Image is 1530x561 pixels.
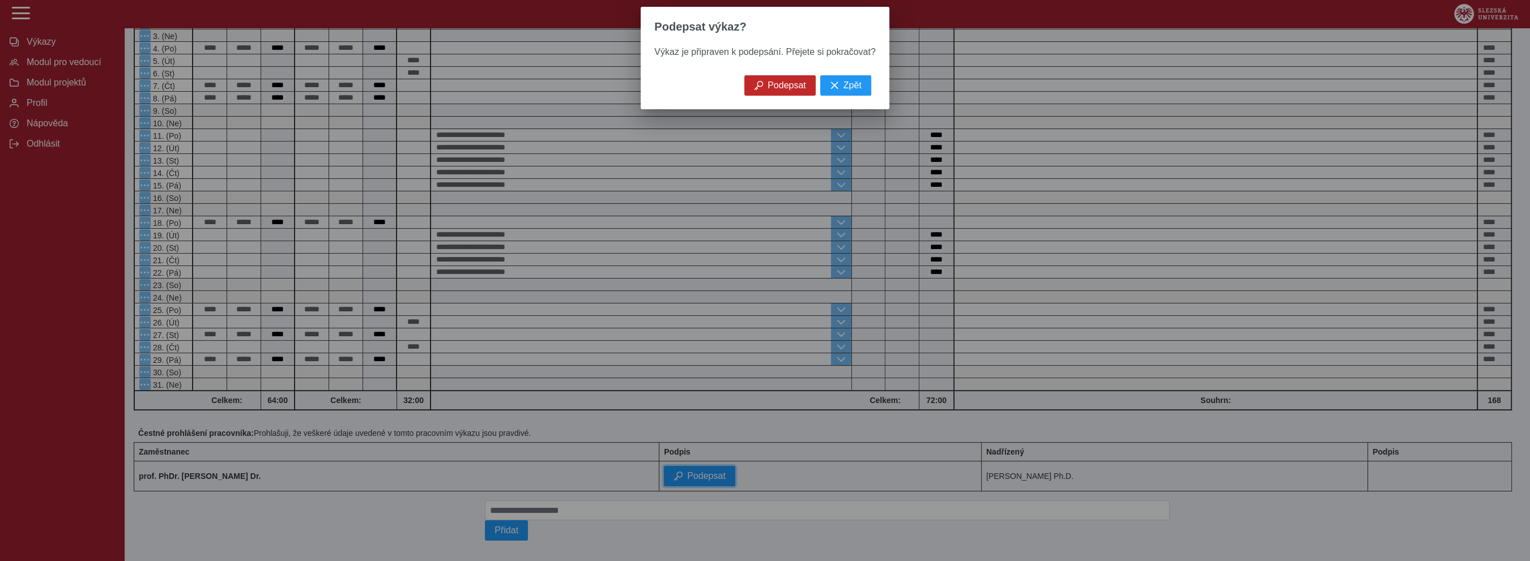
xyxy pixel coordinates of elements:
[654,20,746,33] span: Podepsat výkaz?
[843,80,862,91] span: Zpět
[820,75,871,96] button: Zpět
[654,47,875,57] span: Výkaz je připraven k podepsání. Přejete si pokračovat?
[744,75,816,96] button: Podepsat
[768,80,806,91] span: Podepsat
